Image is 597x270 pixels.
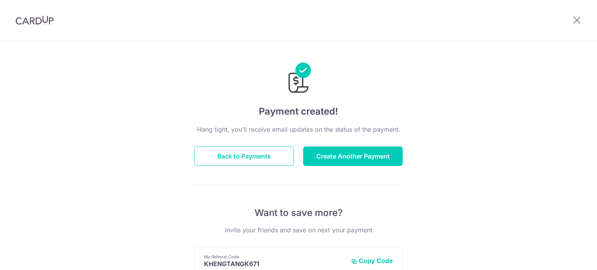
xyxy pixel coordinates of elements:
[286,63,311,95] img: Payments
[194,207,403,219] p: Want to save more?
[303,146,403,166] button: Create Another Payment
[194,146,294,166] button: Back to Payments
[204,260,345,268] p: KHENGTANGK671
[194,225,403,235] p: Invite your friends and save on next your payment
[194,105,403,118] h4: Payment created!
[204,254,345,260] p: My Referral Code
[351,257,393,265] button: Copy Code
[16,16,54,25] img: CardUp
[194,125,403,134] p: Hang tight, you’ll receive email updates on the status of the payment.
